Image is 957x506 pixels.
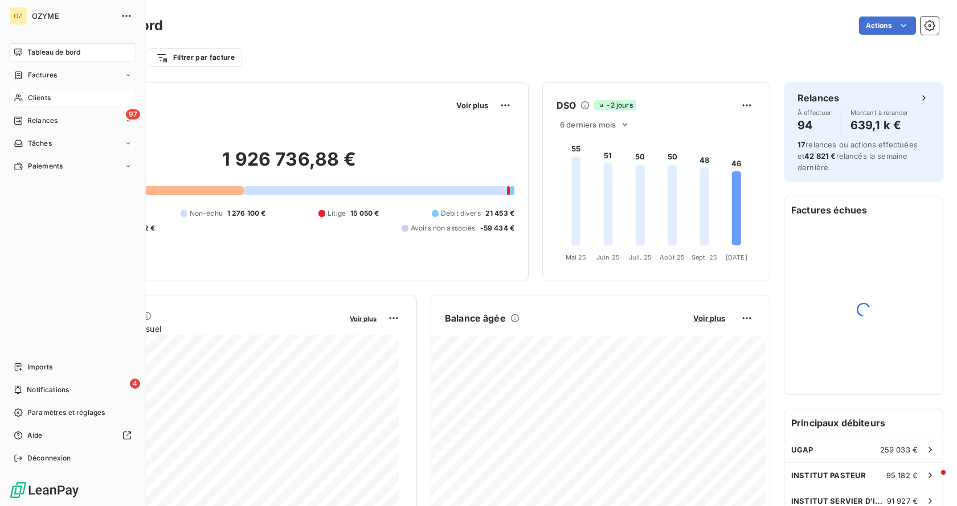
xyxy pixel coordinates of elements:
span: INSTITUT SERVIER D'INNOVATION THERAPEUTIQUE [791,496,887,505]
span: 17 [797,140,805,149]
tspan: Août 25 [660,253,685,261]
span: Relances [27,116,58,126]
span: Avoirs non associés [411,223,476,233]
h6: Balance âgée [445,311,506,325]
button: Filtrer par facture [149,48,242,67]
span: 95 182 € [886,471,918,480]
button: Actions [859,17,916,35]
iframe: Intercom live chat [918,467,946,495]
h6: Relances [797,91,839,105]
tspan: Sept. 25 [692,253,717,261]
span: 97 [126,109,140,120]
h6: Principaux débiteurs [784,409,943,437]
span: -2 jours [594,100,636,110]
span: Notifications [27,385,69,395]
span: Factures [28,70,57,80]
tspan: Mai 25 [566,253,587,261]
span: 259 033 € [880,445,918,454]
span: 21 453 € [485,208,514,219]
span: Aide [27,430,43,441]
span: Clients [28,93,51,103]
span: OZYME [32,11,114,20]
span: 91 927 € [887,496,918,505]
span: Déconnexion [27,453,71,463]
span: Litige [328,208,346,219]
div: OZ [9,7,27,25]
h2: 1 926 736,88 € [64,148,514,182]
span: 6 derniers mois [560,120,616,129]
span: Non-échu [190,208,223,219]
tspan: Juil. 25 [629,253,652,261]
tspan: [DATE] [726,253,747,261]
span: 15 050 € [350,208,379,219]
h4: 639,1 k € [850,116,909,134]
button: Voir plus [690,313,729,323]
span: -59 434 € [480,223,514,233]
tspan: Juin 25 [596,253,620,261]
span: INSTITUT PASTEUR [791,471,866,480]
span: 4 [130,379,140,389]
span: 1 276 100 € [227,208,266,219]
span: Paiements [28,161,63,171]
span: Tâches [28,138,52,149]
h4: 94 [797,116,832,134]
button: Voir plus [453,100,492,110]
span: 42 821 € [804,151,836,161]
img: Logo LeanPay [9,481,80,499]
span: relances ou actions effectuées et relancés la semaine dernière. [797,140,918,172]
span: Imports [27,362,52,372]
a: Aide [9,426,136,445]
span: Paramètres et réglages [27,408,105,418]
span: UGAP [791,445,813,454]
span: Voir plus [693,314,725,323]
span: Voir plus [456,101,488,110]
span: Chiffre d'affaires mensuel [64,323,342,335]
span: Voir plus [350,315,377,323]
h6: DSO [557,98,576,112]
span: À effectuer [797,109,832,116]
span: Montant à relancer [850,109,909,116]
span: Tableau de bord [27,47,80,57]
h6: Factures échues [784,196,943,224]
span: Débit divers [441,208,481,219]
button: Voir plus [346,313,380,323]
